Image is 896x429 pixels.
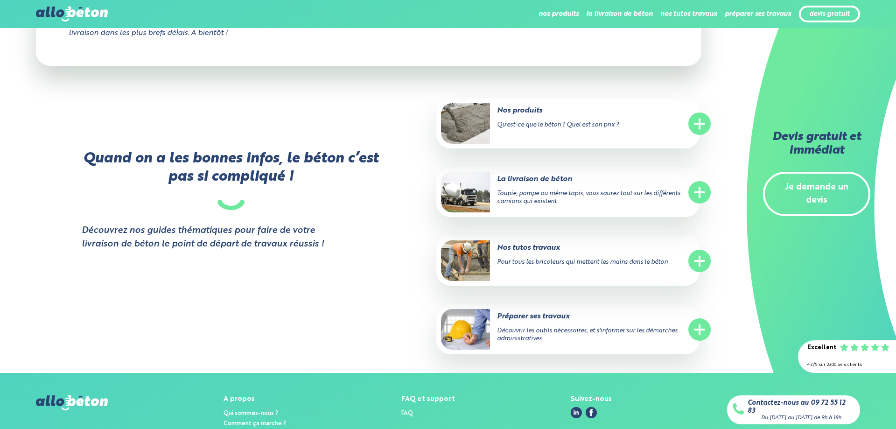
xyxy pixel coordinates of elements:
[571,395,612,403] div: Suivez-nous
[441,174,658,184] p: La livraison de béton
[497,259,668,265] span: Pour tous les bricoleurs qui mettent les mains dans le béton
[748,399,854,415] a: Contactez-nous au 09 72 55 12 83
[441,243,658,253] p: Nos tutos travaux
[401,395,455,403] div: FAQ et support
[441,240,490,281] img: Nos tutos travaux
[497,122,619,128] span: Qu'est-ce que le béton ? Quel est son prix ?
[82,150,380,210] p: Quand on a les bonnes infos, le béton c’est pas si compliqué !
[441,311,658,322] p: Préparer ses travaux
[224,395,286,403] div: A propos
[497,328,678,342] span: Découvrir les outils nécessaires, et s'informer sur les démarches administratives
[539,3,579,25] li: nos produits
[725,3,791,25] li: préparer ses travaux
[82,224,334,251] strong: Découvrez nos guides thématiques pour faire de votre livraison de béton le point de départ de tra...
[809,10,850,18] a: devis gratuit
[497,190,680,204] span: Toupie, pompe ou même tapis, vous saurez tout sur les différents camions qui existent
[441,309,490,350] img: Préparer ses travaux
[36,395,108,410] img: allobéton
[401,410,413,416] a: FAQ
[586,3,653,25] li: la livraison de béton
[660,3,717,25] li: nos tutos travaux
[69,2,649,37] i: Pour obtenir dès à présent un prix fixe, n’hésitez pas à faire une sur notre site. Suite à vos ré...
[36,7,108,21] img: allobéton
[224,410,278,416] a: Qui sommes-nous ?
[441,105,658,116] p: Nos produits
[441,172,490,212] img: La livraison de béton
[761,415,841,421] div: Du [DATE] au [DATE] de 9h à 18h
[224,421,286,427] a: Comment ça marche ?
[441,103,490,144] img: Nos produits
